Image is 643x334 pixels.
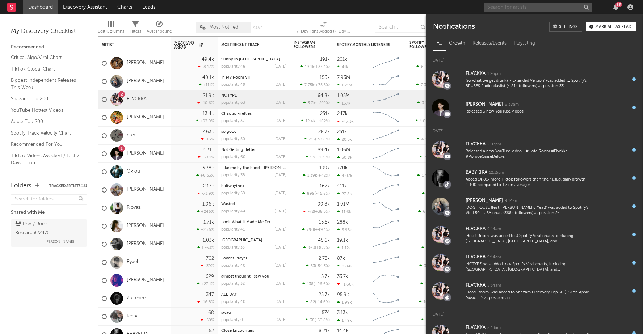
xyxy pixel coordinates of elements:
div: ( ) [306,300,330,304]
a: take me by the hand - [PERSON_NAME] remix [221,166,307,170]
div: +763 % [197,245,214,250]
div: Sunny in London [221,58,286,62]
div: 199k [319,166,330,170]
div: 27.8k [337,191,352,196]
a: Critical Algo/Viral Chart [11,54,80,62]
div: 'Hotel Room' was added to 3 Spotify Viral charts, including [GEOGRAPHIC_DATA], [GEOGRAPHIC_DATA],... [466,233,593,245]
a: swag [221,311,231,315]
div: FLVCKKA [466,281,486,290]
div: 7.63k [202,130,214,134]
span: 7-Day Fans Added [174,41,197,49]
div: 2:03pm [487,142,501,147]
div: popularity: 50 [221,137,245,141]
div: 702 [206,256,214,261]
div: FLVCKKA [466,253,486,262]
div: A&R Pipeline [147,27,172,36]
a: Settings [549,22,582,32]
a: YouTube Hottest Videos [11,106,80,114]
div: 1.91M [337,202,349,207]
div: 19.1k [337,238,348,243]
div: 1.96k [202,202,214,207]
div: Not Getting Better [221,148,286,152]
div: 11.6k [337,210,351,214]
div: popularity: 41 [221,228,245,232]
div: popularity: 44 [221,210,245,213]
div: 411k [337,184,347,189]
div: 251k [337,130,347,134]
a: In My Room VIP [221,76,251,80]
a: NOTYPE [221,94,237,98]
div: [DATE] [274,191,286,195]
a: [PERSON_NAME]6:38amReleased 3 new YouTube videos. [426,93,643,122]
div: 12:15pm [489,170,504,176]
div: -1.66k [337,282,354,287]
div: 1.21M [337,83,352,88]
span: 138 [307,282,314,286]
div: FLVCKKA [466,140,486,149]
div: [DATE] [274,83,286,87]
div: 191k [320,57,330,62]
div: ALL DAY [221,293,286,297]
div: 1.12k [337,246,351,250]
span: +49.1 % [315,228,329,232]
div: In My Room VIP [221,76,286,80]
a: Chaotic Fireflies [221,112,252,116]
svg: Chart title [370,72,402,90]
button: Save [253,26,262,30]
a: FLVCKKA [127,96,147,102]
div: +246 % [197,209,214,214]
div: 1.05M [337,93,350,98]
svg: Chart title [370,253,402,271]
a: Riovaz [127,205,141,211]
a: Not Getting Better [221,148,256,152]
div: Pop / Rock Research ( 2247 ) [15,220,81,237]
div: BABYKIRA [466,168,487,177]
a: FLVCKKA2:03pmReleased a new YouTube video - #HotelRoom #Flvckka #PorqueQuiseDeluxe. [426,136,643,164]
div: 1.06M [337,148,350,152]
div: 89.4k [318,148,330,152]
div: 'NOTYPE' was added to 4 Spotify Viral charts, including [GEOGRAPHIC_DATA], [GEOGRAPHIC_DATA], and... [466,262,593,273]
a: Shazam Top 200 [11,95,80,103]
div: Released a new YouTube video - #HotelRoom #Flvckka #PorqueQuiseDeluxe. [466,149,593,160]
div: Recommended [11,43,87,52]
div: 2.73k [319,256,330,261]
span: +26.6 % [315,282,329,286]
span: 1.39k [307,174,317,178]
a: BABYKIRA12:15pmAdded 14.81x more Tiktok followers than their usual daily growth (+100 compared to... [426,164,643,192]
div: -10.6 % [197,101,214,105]
div: 40.1k [202,75,214,80]
a: Wasted [221,202,235,206]
div: Look What It Made Me Do [221,220,286,224]
div: ( ) [418,209,446,214]
div: 9:14am [505,198,518,204]
div: 4.31k [203,148,214,152]
div: 201k [337,57,347,62]
div: [DATE] [274,210,286,213]
div: -16 % [201,137,214,141]
div: 770k [337,166,348,170]
span: [PERSON_NAME] [45,237,74,246]
div: almost thought i saw you [221,275,286,279]
input: Search for folders... [11,194,87,205]
div: -16.8 % [197,300,214,304]
div: [DATE] [274,282,286,286]
div: ( ) [300,83,330,87]
a: Ryael [127,259,138,265]
span: 678 [423,210,430,214]
a: [PERSON_NAME] [127,241,164,247]
div: 'So what we get drunk? - Extended Version' was added to Spotify's BRUSES Radio playlist (4.81k fo... [466,78,593,89]
div: ( ) [303,209,330,214]
div: ( ) [416,83,446,87]
div: Released 3 new YouTube videos. [466,109,593,114]
div: ( ) [420,282,446,286]
div: 347 [206,292,214,297]
a: [GEOGRAPHIC_DATA] [221,238,262,242]
span: +42 % [318,174,329,178]
a: Close Encounters [221,329,254,333]
div: 9:14am [487,227,501,232]
div: 167k [320,184,330,189]
div: -8.17 % [198,64,214,69]
span: 3.16k [422,101,432,105]
svg: Chart title [370,54,402,72]
div: All [433,37,445,50]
